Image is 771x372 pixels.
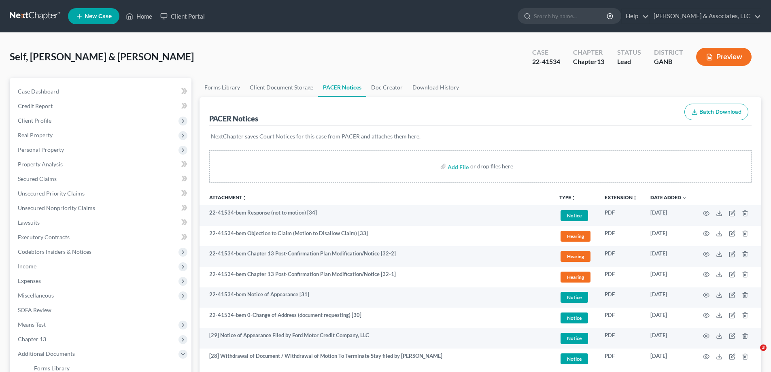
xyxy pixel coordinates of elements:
a: Property Analysis [11,157,191,172]
td: [DATE] [644,349,693,369]
i: expand_more [682,196,687,200]
td: [DATE] [644,246,693,267]
span: Hearing [561,272,590,283]
td: PDF [598,328,644,349]
span: Real Property [18,132,53,138]
a: Unsecured Nonpriority Claims [11,201,191,215]
span: Income [18,263,36,270]
td: PDF [598,246,644,267]
a: Client Portal [156,9,209,23]
span: Notice [561,333,588,344]
a: Help [622,9,649,23]
div: or drop files here [470,162,513,170]
i: unfold_more [242,196,247,200]
a: Notice [559,311,592,325]
span: Case Dashboard [18,88,59,95]
span: Miscellaneous [18,292,54,299]
td: [DATE] [644,308,693,328]
td: PDF [598,267,644,287]
td: [DATE] [644,205,693,226]
td: [DATE] [644,287,693,308]
span: Forms Library [34,365,70,372]
span: SOFA Review [18,306,51,313]
td: 22-41534-bem Chapter 13 Post-Confirmation Plan Modification/Notice [32-2] [200,246,553,267]
span: Client Profile [18,117,51,124]
div: Lead [617,57,641,66]
span: 3 [760,344,767,351]
a: Client Document Storage [245,78,318,97]
div: Case [532,48,560,57]
span: 13 [597,57,604,65]
span: Executory Contracts [18,234,70,240]
input: Search by name... [534,9,608,23]
button: Preview [696,48,752,66]
a: [PERSON_NAME] & Associates, LLC [650,9,761,23]
button: Batch Download [684,104,748,121]
i: unfold_more [633,196,637,200]
a: Home [122,9,156,23]
span: Secured Claims [18,175,57,182]
div: District [654,48,683,57]
a: Extensionunfold_more [605,194,637,200]
span: New Case [85,13,112,19]
a: Attachmentunfold_more [209,194,247,200]
a: Unsecured Priority Claims [11,186,191,201]
a: Hearing [559,270,592,284]
span: Means Test [18,321,46,328]
div: Chapter [573,48,604,57]
td: 22-41534-bem Chapter 13 Post-Confirmation Plan Modification/Notice [32-1] [200,267,553,287]
div: PACER Notices [209,114,258,123]
td: [28] Withdrawal of Document / Withdrawal of Motion To Terminate Stay filed by [PERSON_NAME] [200,349,553,369]
span: Batch Download [699,108,741,115]
td: PDF [598,205,644,226]
a: Credit Report [11,99,191,113]
span: Lawsuits [18,219,40,226]
span: Hearing [561,251,590,262]
span: Notice [561,292,588,303]
span: Expenses [18,277,41,284]
a: Doc Creator [366,78,408,97]
a: Hearing [559,250,592,263]
div: 22-41534 [532,57,560,66]
span: Credit Report [18,102,53,109]
td: [DATE] [644,328,693,349]
span: Notice [561,353,588,364]
td: 22-41534-bem 0-Change of Address (document requesting) [30] [200,308,553,328]
span: Notice [561,210,588,221]
span: Property Analysis [18,161,63,168]
a: Date Added expand_more [650,194,687,200]
td: PDF [598,226,644,247]
a: Notice [559,332,592,345]
div: GANB [654,57,683,66]
a: Forms Library [200,78,245,97]
a: Case Dashboard [11,84,191,99]
td: 22-41534-bem Notice of Appearance [31] [200,287,553,308]
a: Secured Claims [11,172,191,186]
span: Hearing [561,231,590,242]
p: NextChapter saves Court Notices for this case from PACER and attaches them here. [211,132,750,140]
div: Chapter [573,57,604,66]
td: [29] Notice of Appearance Filed by Ford Motor Credit Company, LLC [200,328,553,349]
div: Status [617,48,641,57]
td: [DATE] [644,226,693,247]
i: unfold_more [571,196,576,200]
span: Codebtors Insiders & Notices [18,248,91,255]
span: Notice [561,312,588,323]
a: Lawsuits [11,215,191,230]
iframe: Intercom live chat [743,344,763,364]
td: PDF [598,287,644,308]
td: 22-41534-bem Objection to Claim (Motion to Disallow Claim) [33] [200,226,553,247]
td: [DATE] [644,267,693,287]
a: Hearing [559,230,592,243]
a: SOFA Review [11,303,191,317]
span: Unsecured Priority Claims [18,190,85,197]
span: Personal Property [18,146,64,153]
span: Unsecured Nonpriority Claims [18,204,95,211]
a: Notice [559,209,592,222]
a: Download History [408,78,464,97]
a: Notice [559,291,592,304]
span: Self, [PERSON_NAME] & [PERSON_NAME] [10,51,194,62]
span: Chapter 13 [18,336,46,342]
a: Notice [559,352,592,366]
a: Executory Contracts [11,230,191,244]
